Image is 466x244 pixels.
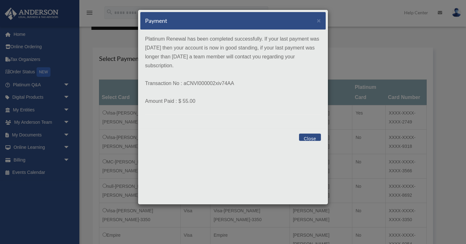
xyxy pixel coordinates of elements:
[317,17,321,24] span: ×
[317,17,321,24] button: Close
[145,35,321,70] p: Platinum Renewal has been completed successfully. If your last payment was [DATE] then your accou...
[145,79,321,88] p: Transaction No : aCNVI000002xiv74AA
[145,97,321,106] p: Amount Paid : $ 55.00
[299,134,321,141] button: Close
[145,17,167,25] h5: Payment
